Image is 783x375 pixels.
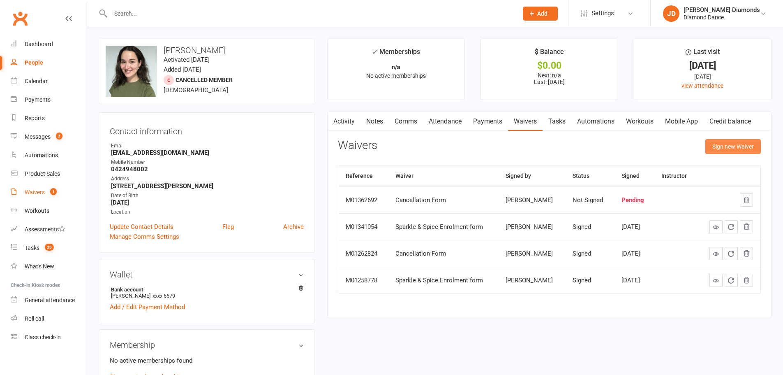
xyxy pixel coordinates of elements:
h3: Waivers [338,139,377,152]
div: People [25,59,43,66]
th: Status [565,165,614,186]
h3: Contact information [110,123,304,136]
button: Sign new Waiver [705,139,761,154]
div: Reports [25,115,45,121]
div: [PERSON_NAME] [506,224,558,231]
strong: [DATE] [111,199,304,206]
a: Automations [11,146,87,165]
div: Dashboard [25,41,53,47]
div: Workouts [25,207,49,214]
span: Settings [591,4,614,23]
span: Cancelled member [176,77,233,83]
p: Next: n/a Last: [DATE] [488,72,610,85]
a: Product Sales [11,165,87,183]
a: Class kiosk mode [11,328,87,347]
div: Calendar [25,78,48,84]
a: Archive [283,222,304,232]
div: $0.00 [488,61,610,70]
span: 33 [45,244,54,251]
a: Notes [360,112,389,131]
div: Pending [621,197,647,204]
div: Location [111,208,304,216]
a: Add / Edit Payment Method [110,302,185,312]
th: Waiver [388,165,498,186]
div: Email [111,142,304,150]
div: Address [111,175,304,183]
div: [PERSON_NAME] [506,197,558,204]
a: Reports [11,109,87,128]
div: [PERSON_NAME] [506,277,558,284]
div: [DATE] [642,72,764,81]
a: Update Contact Details [110,222,173,232]
img: image1756715732.png [106,46,157,97]
div: M01362692 [346,197,381,204]
div: What's New [25,263,54,270]
div: M01258778 [346,277,381,284]
a: Assessments [11,220,87,239]
div: Class check-in [25,334,61,340]
div: [DATE] [621,277,647,284]
div: $ Balance [535,47,564,61]
a: Payments [11,91,87,109]
div: [DATE] [642,61,764,70]
th: Signed by [498,165,565,186]
div: Product Sales [25,170,60,177]
div: Not Signed [573,197,606,204]
i: ✓ [372,48,377,56]
div: Signed [573,224,606,231]
a: Comms [389,112,423,131]
div: M01262824 [346,250,381,257]
th: Reference [338,165,388,186]
a: General attendance kiosk mode [11,291,87,310]
a: Attendance [423,112,467,131]
li: [PERSON_NAME] [110,285,304,300]
div: Diamond Dance [684,14,760,21]
time: Added [DATE] [164,66,201,73]
h3: [PERSON_NAME] [106,46,308,55]
a: What's New [11,257,87,276]
div: Date of Birth [111,192,304,200]
div: [PERSON_NAME] Diamonds [684,6,760,14]
div: Signed [573,277,606,284]
p: No active memberships found [110,356,304,366]
a: Manage Comms Settings [110,232,179,242]
time: Activated [DATE] [164,56,210,63]
div: Mobile Number [111,158,304,166]
div: Automations [25,152,58,158]
div: Sparkle & Spice Enrolment form [395,277,491,284]
a: Calendar [11,72,87,91]
a: Credit balance [704,112,757,131]
div: Assessments [25,226,65,233]
div: Waivers [25,189,45,196]
strong: [STREET_ADDRESS][PERSON_NAME] [111,182,304,190]
div: Signed [573,250,606,257]
div: [DATE] [621,250,647,257]
div: Roll call [25,315,44,322]
a: view attendance [681,82,723,89]
a: Flag [222,222,234,232]
div: Messages [25,133,51,140]
a: Waivers [508,112,543,131]
a: Workouts [620,112,659,131]
div: [DATE] [621,224,647,231]
input: Search... [108,8,512,19]
div: Last visit [686,47,720,61]
a: Messages 2 [11,128,87,146]
div: JD [663,5,679,22]
th: Instructor [654,165,698,186]
strong: Bank account [111,286,300,293]
span: xxxx 5679 [152,293,175,299]
span: 1 [50,188,57,195]
a: Tasks 33 [11,239,87,257]
span: [DEMOGRAPHIC_DATA] [164,86,228,94]
div: [PERSON_NAME] [506,250,558,257]
a: Activity [328,112,360,131]
div: General attendance [25,297,75,303]
h3: Wallet [110,270,304,279]
div: Payments [25,96,51,103]
a: People [11,54,87,72]
div: Cancellation Form [395,197,491,204]
a: Clubworx [10,8,30,29]
div: Tasks [25,245,39,251]
a: Workouts [11,202,87,220]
